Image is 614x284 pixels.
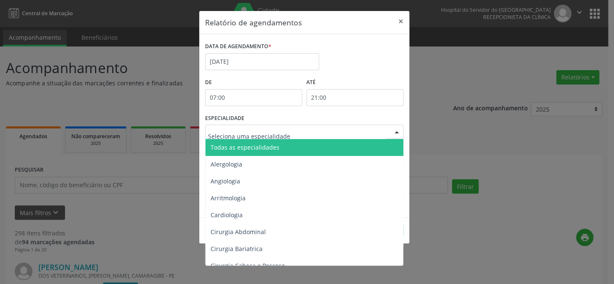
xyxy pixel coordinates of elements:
[205,76,302,89] label: De
[205,89,302,106] input: Selecione o horário inicial
[211,228,266,236] span: Cirurgia Abdominal
[392,11,409,32] button: Close
[205,53,319,70] input: Selecione uma data ou intervalo
[211,194,246,202] span: Arritmologia
[208,128,386,145] input: Seleciona uma especialidade
[205,17,302,28] h5: Relatório de agendamentos
[205,112,244,125] label: ESPECIALIDADE
[205,40,271,53] label: DATA DE AGENDAMENTO
[306,76,403,89] label: ATÉ
[211,262,285,270] span: Cirurgia Cabeça e Pescoço
[211,211,243,219] span: Cardiologia
[211,143,279,151] span: Todas as especialidades
[211,160,242,168] span: Alergologia
[306,89,403,106] input: Selecione o horário final
[211,177,240,185] span: Angiologia
[211,245,262,253] span: Cirurgia Bariatrica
